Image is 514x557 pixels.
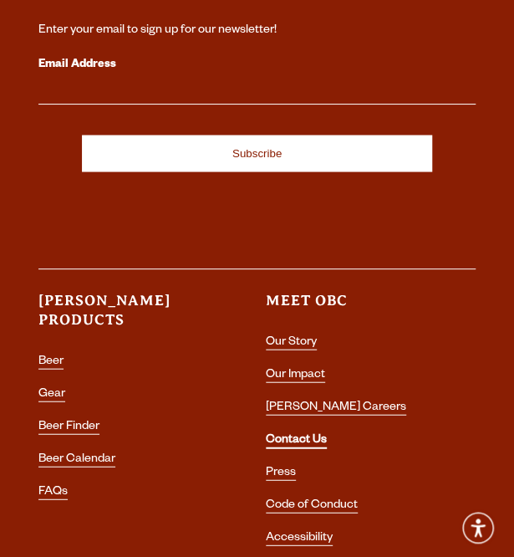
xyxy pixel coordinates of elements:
a: Beer [38,355,64,369]
a: Beer Finder [38,420,99,434]
div: Accessibility Menu [460,509,496,546]
a: Gear [38,387,65,401]
a: Our Impact [266,368,325,382]
input: Subscribe [82,135,431,171]
a: FAQs [38,485,68,499]
h3: Meet OBC [266,290,476,324]
a: Contact Us [266,433,327,448]
a: Accessibility [266,531,333,545]
a: Press [266,466,296,480]
a: Code of Conduct [266,498,358,513]
label: Email Address [38,54,476,76]
div: Enter your email to sign up for our newsletter! [38,23,476,39]
a: Our Story [266,335,317,350]
h3: [PERSON_NAME] Products [38,290,248,344]
a: Beer Calendar [38,452,115,467]
a: [PERSON_NAME] Careers [266,401,406,415]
